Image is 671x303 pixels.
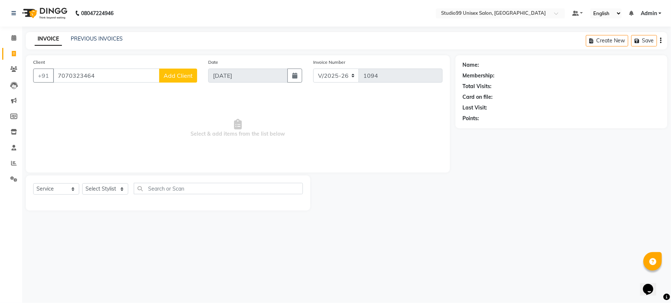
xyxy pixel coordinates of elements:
[19,3,69,24] img: logo
[641,10,657,17] span: Admin
[313,59,345,66] label: Invoice Number
[463,115,479,122] div: Points:
[463,104,487,112] div: Last Visit:
[164,72,193,79] span: Add Client
[159,69,197,83] button: Add Client
[53,69,160,83] input: Search by Name/Mobile/Email/Code
[81,3,113,24] b: 08047224946
[640,274,664,296] iframe: chat widget
[35,32,62,46] a: INVOICE
[586,35,628,46] button: Create New
[463,72,495,80] div: Membership:
[33,69,54,83] button: +91
[463,93,493,101] div: Card on file:
[463,61,479,69] div: Name:
[71,35,123,42] a: PREVIOUS INVOICES
[134,183,303,194] input: Search or Scan
[631,35,657,46] button: Save
[33,59,45,66] label: Client
[463,83,492,90] div: Total Visits:
[208,59,218,66] label: Date
[33,91,443,165] span: Select & add items from the list below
